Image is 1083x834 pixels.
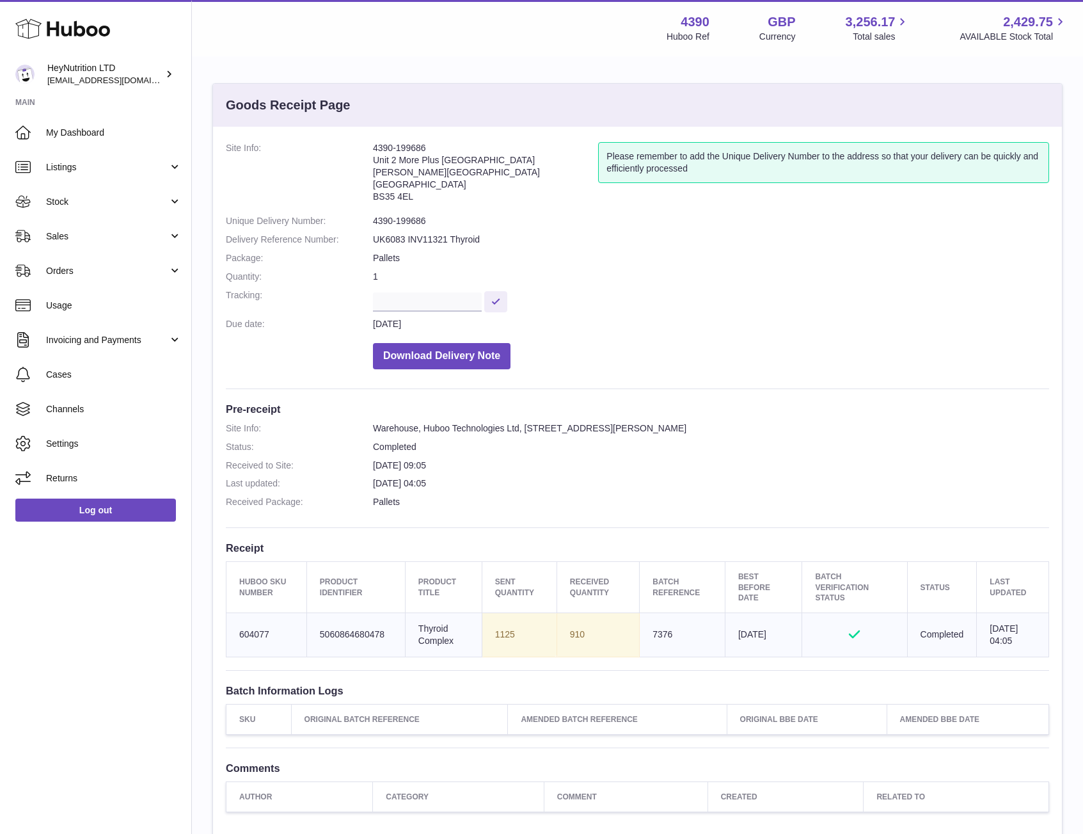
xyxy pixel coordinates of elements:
[46,438,182,450] span: Settings
[226,234,373,246] dt: Delivery Reference Number:
[373,142,598,209] address: 4390-199686 Unit 2 More Plus [GEOGRAPHIC_DATA] [PERSON_NAME][GEOGRAPHIC_DATA] [GEOGRAPHIC_DATA] B...
[667,31,709,43] div: Huboo Ref
[226,252,373,264] dt: Package:
[373,234,1049,246] dd: UK6083 INV11321 Thyroid
[802,562,907,613] th: Batch Verification Status
[977,613,1049,657] td: [DATE] 04:05
[46,472,182,485] span: Returns
[1003,13,1053,31] span: 2,429.75
[846,13,896,31] span: 3,256.17
[960,31,1068,43] span: AVAILABLE Stock Total
[46,161,168,173] span: Listings
[226,684,1049,698] h3: Batch Information Logs
[725,613,802,657] td: [DATE]
[226,215,373,227] dt: Unique Delivery Number:
[15,65,35,84] img: info@heynutrition.com
[46,334,168,346] span: Invoicing and Payments
[226,402,1049,416] h3: Pre-receipt
[46,403,182,415] span: Channels
[727,704,887,734] th: Original BBE Date
[46,196,168,208] span: Stock
[226,460,373,472] dt: Received to Site:
[725,562,802,613] th: Best Before Date
[640,562,725,613] th: Batch Reference
[557,613,639,657] td: 910
[598,142,1049,183] div: Please remember to add the Unique Delivery Number to the address so that your delivery can be qui...
[853,31,910,43] span: Total sales
[960,13,1068,43] a: 2,429.75 AVAILABLE Stock Total
[291,704,508,734] th: Original Batch Reference
[46,127,182,139] span: My Dashboard
[640,613,725,657] td: 7376
[226,496,373,508] dt: Received Package:
[226,422,373,435] dt: Site Info:
[907,562,977,613] th: Status
[226,477,373,490] dt: Last updated:
[306,562,405,613] th: Product Identifier
[226,97,351,114] h3: Goods Receipt Page
[373,318,1049,330] dd: [DATE]
[226,318,373,330] dt: Due date:
[977,562,1049,613] th: Last updated
[226,142,373,209] dt: Site Info:
[768,13,795,31] strong: GBP
[482,613,557,657] td: 1125
[373,477,1049,490] dd: [DATE] 04:05
[306,613,405,657] td: 5060864680478
[226,541,1049,555] h3: Receipt
[226,289,373,312] dt: Tracking:
[373,252,1049,264] dd: Pallets
[226,613,307,657] td: 604077
[47,75,188,85] span: [EMAIL_ADDRESS][DOMAIN_NAME]
[373,422,1049,435] dd: Warehouse, Huboo Technologies Ltd, [STREET_ADDRESS][PERSON_NAME]
[405,613,482,657] td: Thyroid Complex
[508,704,727,734] th: Amended Batch Reference
[226,704,292,734] th: SKU
[373,441,1049,453] dd: Completed
[46,369,182,381] span: Cases
[708,782,864,812] th: Created
[887,704,1048,734] th: Amended BBE Date
[544,782,708,812] th: Comment
[46,265,168,277] span: Orders
[15,499,176,522] a: Log out
[373,460,1049,472] dd: [DATE] 09:05
[557,562,639,613] th: Received Quantity
[46,230,168,243] span: Sales
[373,343,510,369] button: Download Delivery Note
[846,13,910,43] a: 3,256.17 Total sales
[759,31,796,43] div: Currency
[226,441,373,453] dt: Status:
[373,215,1049,227] dd: 4390-199686
[226,271,373,283] dt: Quantity:
[373,496,1049,508] dd: Pallets
[373,782,544,812] th: Category
[482,562,557,613] th: Sent Quantity
[226,562,307,613] th: Huboo SKU Number
[907,613,977,657] td: Completed
[681,13,709,31] strong: 4390
[864,782,1049,812] th: Related to
[47,62,162,86] div: HeyNutrition LTD
[405,562,482,613] th: Product title
[46,300,182,312] span: Usage
[226,782,373,812] th: Author
[373,271,1049,283] dd: 1
[226,761,1049,775] h3: Comments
